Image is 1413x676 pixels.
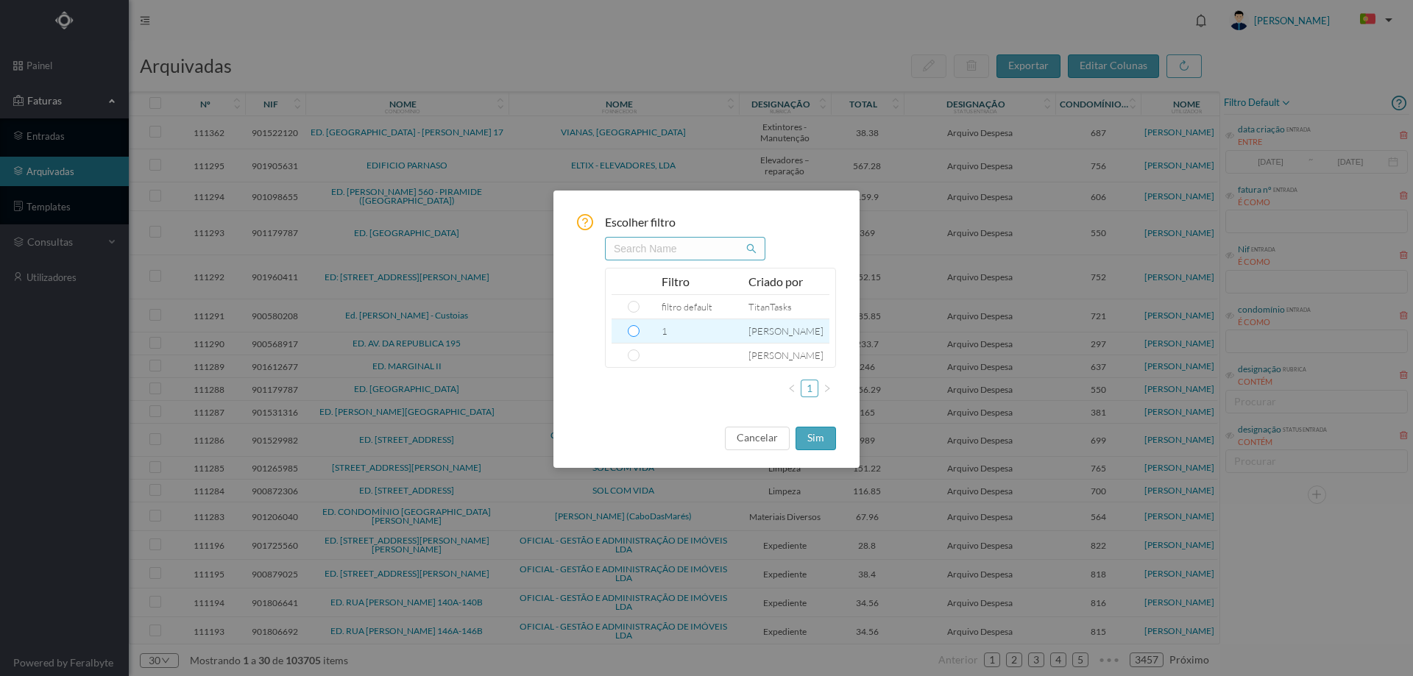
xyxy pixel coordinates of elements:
li: Previous Page [783,380,801,397]
li: Next Page [818,380,836,397]
i: icon: search [746,243,757,254]
i: icon: left [787,384,796,393]
td: 1 [656,319,743,344]
span: Escolher filtro [605,214,836,230]
a: 1 [802,380,817,396]
button: cancelar [725,427,790,450]
span: Criado por [748,274,803,288]
td: filtro default [656,295,743,319]
button: sim [796,427,836,450]
span: Filtro [662,274,690,288]
td: [PERSON_NAME] [743,344,829,367]
td: [PERSON_NAME] [743,319,829,344]
i: icon: question-circle [577,214,593,230]
i: icon: right [823,384,832,393]
li: 1 [801,380,818,397]
input: Search name [605,237,765,260]
td: TitanTasks [743,295,829,319]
